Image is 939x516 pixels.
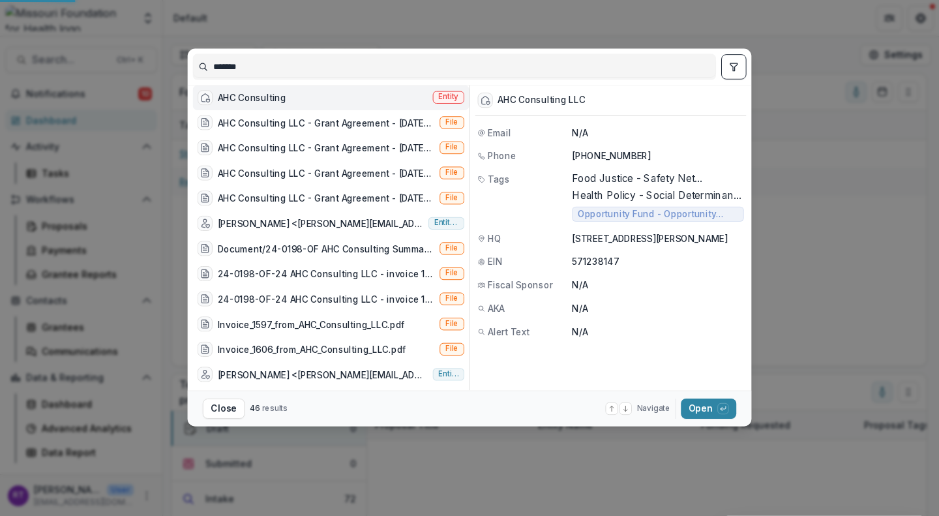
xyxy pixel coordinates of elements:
div: AHC Consulting [218,91,286,104]
div: Invoice_1606_from_AHC_Consulting_LLC.pdf [218,343,407,356]
button: Open [681,399,736,419]
div: Document/24-0198-OF AHC Consulting Summary Form.docx [218,242,435,255]
span: File [445,244,458,253]
div: Invoice_1597_from_AHC_Consulting_LLC.pdf [218,318,406,331]
span: Food Justice - Safety Net Subsystem [572,173,743,185]
span: Tags [488,173,510,186]
div: AHC Consulting LLC - Grant Agreement - [DATE].pdf [218,166,435,179]
p: N/A [572,302,743,315]
div: AHC Consulting LLC - Grant Agreement - [DATE].pdf [218,192,435,205]
div: 24-0198-OF-24 AHC Consulting LLC - invoice 1584 7500.00.pdf [218,292,435,305]
span: File [445,344,458,354]
span: Opportunity Fund - Opportunity Fund - Grants/Contracts [578,209,738,220]
div: 24-0198-OF-24 AHC Consulting LLC - invoice 1574 7500.00.pdf [218,267,435,281]
span: File [445,118,458,127]
div: AHC Consulting LLC [498,95,585,106]
span: Alert Text [488,326,529,339]
div: [PERSON_NAME] <[PERSON_NAME][EMAIL_ADDRESS][PERSON_NAME][DOMAIN_NAME]> [218,368,428,381]
span: File [445,194,458,203]
span: results [262,404,288,413]
p: [PHONE_NUMBER] [572,149,743,162]
span: EIN [488,255,502,268]
span: Navigate [637,403,670,414]
span: Entity user [439,370,459,379]
div: AHC Consulting LLC - Grant Agreement - [DATE].pdf [218,116,435,129]
span: Phone [488,149,516,162]
p: [STREET_ADDRESS][PERSON_NAME] [572,232,743,245]
span: Fiscal Sponsor [488,279,552,292]
span: File [445,269,458,279]
p: N/A [572,279,743,292]
span: Entity user [434,219,458,228]
span: File [445,320,458,329]
span: Entity [439,93,459,102]
div: AHC Consulting LLC - Grant Agreement - [DATE].pdf [218,142,435,155]
span: Health Policy - Social Determinants of Health [572,190,743,202]
span: HQ [488,232,501,245]
span: File [445,144,458,153]
button: toggle filters [721,54,747,80]
div: [PERSON_NAME] <[PERSON_NAME][EMAIL_ADDRESS][DOMAIN_NAME]> [218,217,424,230]
span: File [445,294,458,303]
span: File [445,168,458,177]
span: 46 [250,404,260,413]
p: 571238147 [572,255,743,268]
span: AKA [488,302,505,315]
span: Email [488,126,511,139]
button: Close [203,399,245,419]
p: N/A [572,326,743,339]
p: N/A [572,126,743,139]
